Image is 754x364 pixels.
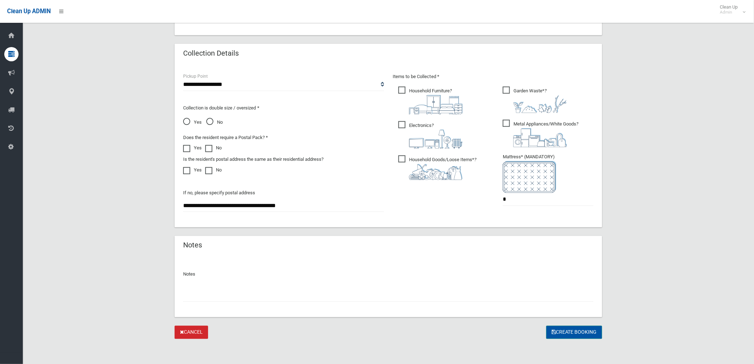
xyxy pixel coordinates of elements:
span: Mattress* (MANDATORY) [503,154,594,193]
label: Yes [183,166,202,174]
header: Collection Details [175,46,247,60]
img: b13cc3517677393f34c0a387616ef184.png [409,164,463,180]
span: Household Furniture [398,87,463,114]
p: Items to be Collected * [393,72,594,81]
i: ? [409,157,476,180]
label: If no, please specify postal address [183,189,255,197]
i: ? [409,88,463,114]
small: Admin [720,10,738,15]
a: Cancel [175,326,208,339]
label: No [205,166,222,174]
label: Yes [183,144,202,152]
span: Clean Up [717,4,745,15]
i: ? [409,123,463,149]
img: 4fd8a5c772b2c999c83690221e5242e0.png [513,95,567,113]
label: No [205,144,222,152]
span: Electronics [398,121,463,149]
img: aa9efdbe659d29b613fca23ba79d85cb.png [409,95,463,114]
span: Clean Up ADMIN [7,8,51,15]
img: e7408bece873d2c1783593a074e5cb2f.png [503,161,556,193]
i: ? [513,121,578,147]
span: Household Goods/Loose Items* [398,155,476,180]
p: Notes [183,270,594,279]
button: Create Booking [546,326,602,339]
img: 36c1b0289cb1767239cdd3de9e694f19.png [513,128,567,147]
img: 394712a680b73dbc3d2a6a3a7ffe5a07.png [409,130,463,149]
span: Metal Appliances/White Goods [503,120,578,147]
span: No [206,118,223,127]
span: Yes [183,118,202,127]
label: Does the resident require a Postal Pack? * [183,133,268,142]
label: Is the resident's postal address the same as their residential address? [183,155,324,164]
span: Garden Waste* [503,87,567,113]
i: ? [513,88,567,113]
p: Collection is double size / oversized * [183,104,384,112]
header: Notes [175,239,211,252]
